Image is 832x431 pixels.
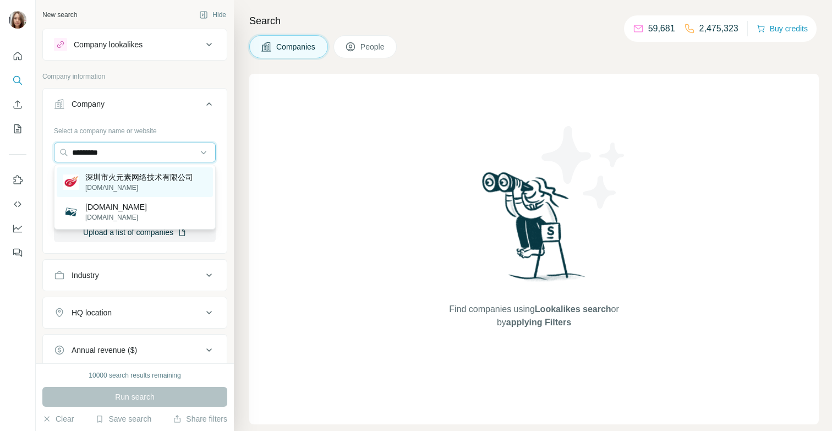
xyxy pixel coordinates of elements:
p: 2,475,323 [699,22,738,35]
button: Use Surfe API [9,194,26,214]
p: 深圳市火元素网络技术有限公司 [85,172,193,183]
button: Buy credits [757,21,808,36]
button: Annual revenue ($) [43,337,227,363]
img: Surfe Illustration - Stars [534,118,633,217]
button: Feedback [9,243,26,263]
p: [DOMAIN_NAME] [85,201,147,212]
button: Quick start [9,46,26,66]
div: Company lookalikes [74,39,143,50]
div: Industry [72,270,99,281]
span: Lookalikes search [535,304,611,314]
span: Companies [276,41,316,52]
p: Company information [42,72,227,81]
p: 59,681 [648,22,675,35]
div: HQ location [72,307,112,318]
button: My lists [9,119,26,139]
span: Find companies using or by [446,303,622,329]
img: 深圳市火元素网络技术有限公司 [63,174,79,190]
img: Surfe Illustration - Woman searching with binoculars [477,169,592,292]
button: Upload a list of companies [54,222,216,242]
button: HQ location [43,299,227,326]
div: Select a company name or website [54,122,216,136]
button: Company [43,91,227,122]
button: Clear [42,413,74,424]
h4: Search [249,13,819,29]
img: baizhuoys.com [63,204,79,220]
button: Search [9,70,26,90]
button: Enrich CSV [9,95,26,114]
button: Save search [95,413,151,424]
button: Dashboard [9,219,26,238]
button: Hide [191,7,234,23]
button: Use Surfe on LinkedIn [9,170,26,190]
button: Share filters [173,413,227,424]
span: People [360,41,386,52]
span: applying Filters [506,318,571,327]
div: 10000 search results remaining [89,370,180,380]
div: Company [72,99,105,110]
button: Company lookalikes [43,31,227,58]
div: New search [42,10,77,20]
div: Annual revenue ($) [72,345,137,356]
button: Industry [43,262,227,288]
p: [DOMAIN_NAME] [85,183,193,193]
p: [DOMAIN_NAME] [85,212,147,222]
img: Avatar [9,11,26,29]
